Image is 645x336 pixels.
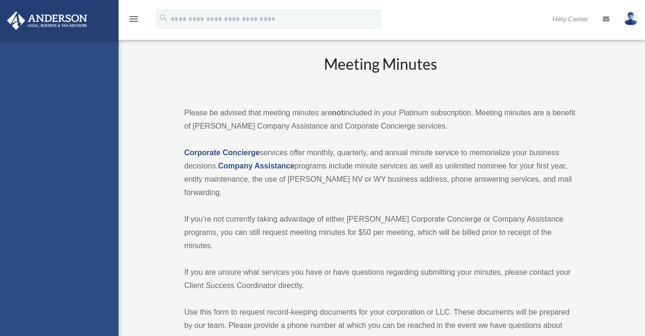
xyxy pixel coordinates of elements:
[184,54,577,93] h2: Meeting Minutes
[184,146,577,199] p: services offer monthly, quarterly, and annual minute service to memorialize your business decisio...
[184,266,577,292] p: If you are unsure what services you have or have questions regarding submitting your minutes, ple...
[128,17,139,25] a: menu
[184,149,260,157] a: Corporate Concierge
[332,109,344,117] strong: not
[4,11,90,30] img: Anderson Advisors Platinum Portal
[184,106,577,133] p: Please be advised that meeting minutes are included in your Platinum subscription. Meeting minute...
[128,13,139,25] i: menu
[218,162,295,170] a: Company Assistance
[158,13,169,23] i: search
[624,12,638,26] img: User Pic
[184,213,577,252] p: If you’re not currently taking advantage of either [PERSON_NAME] Corporate Concierge or Company A...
